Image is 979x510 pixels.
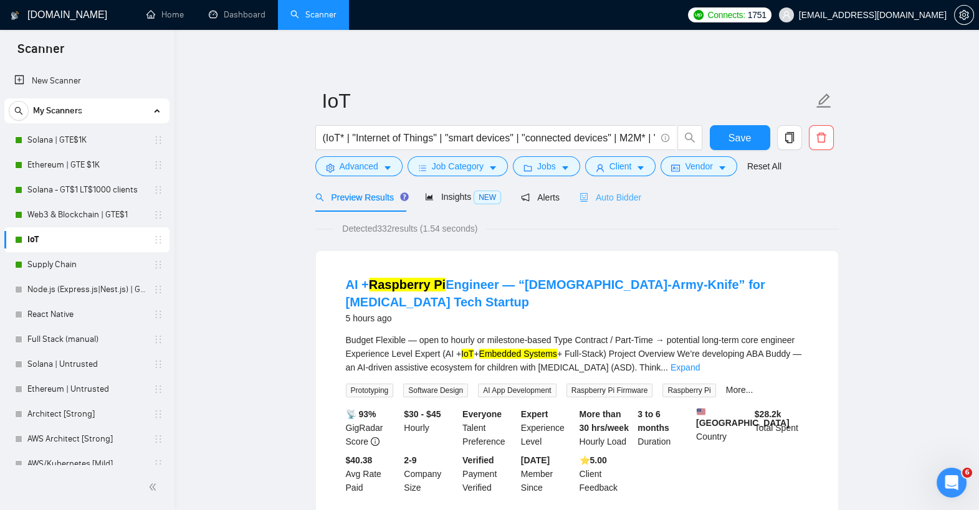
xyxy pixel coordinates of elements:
a: AI +Raspberry PiEngineer — “[DEMOGRAPHIC_DATA]-Army-Knife” for [MEDICAL_DATA] Tech Startup [346,278,765,309]
button: search [9,101,29,121]
b: 3 to 6 months [638,409,669,433]
span: caret-down [636,163,645,172]
button: settingAdvancedcaret-down [315,156,403,176]
b: Verified [462,455,494,465]
span: My Scanners [33,98,82,123]
span: info-circle [371,437,380,446]
span: bars [418,163,427,172]
span: setting [326,163,335,172]
b: More than 30 hrs/week [580,409,629,433]
span: Auto Bidder [580,192,641,202]
b: 2-9 [404,455,416,465]
span: holder [153,160,163,170]
div: Tooltip anchor [399,191,410,202]
span: search [315,193,324,202]
span: Prototyping [346,384,394,397]
span: notification [521,193,530,202]
li: New Scanner [4,68,170,93]
button: search [677,125,702,150]
a: Ethereum | GTE $1K [27,153,146,177]
span: Client [609,159,632,173]
span: ... [661,362,668,372]
b: [DATE] [521,455,550,465]
span: robot [580,193,588,202]
b: ⭐️ 5.00 [580,455,607,465]
a: Expand [671,362,700,372]
span: user [596,163,604,172]
div: Talent Preference [460,407,518,448]
span: holder [153,359,163,369]
a: searchScanner [290,9,337,20]
a: Solana | Untrusted [27,352,146,377]
span: holder [153,409,163,419]
a: setting [954,10,974,20]
button: idcardVendorcaret-down [661,156,737,176]
a: AWS Architect [Strong] [27,427,146,451]
span: 1751 [748,8,766,22]
button: folderJobscaret-down [513,156,580,176]
span: holder [153,185,163,195]
a: Reset All [747,159,781,173]
span: holder [153,210,163,220]
a: Supply Chain [27,252,146,277]
span: user [782,11,791,19]
b: Everyone [462,409,502,419]
span: search [9,106,28,115]
span: holder [153,135,163,145]
button: Save [710,125,770,150]
div: Hourly Load [577,407,636,448]
a: Full Stack (manual) [27,327,146,352]
img: logo [11,6,19,26]
iframe: Intercom live chat [937,468,967,498]
span: area-chart [425,192,434,201]
span: Save [728,130,751,146]
div: Member Since [518,453,577,494]
div: Payment Verified [460,453,518,494]
span: holder [153,434,163,444]
input: Search Freelance Jobs... [323,130,656,146]
div: GigRadar Score [343,407,402,448]
div: Client Feedback [577,453,636,494]
span: holder [153,285,163,295]
span: search [678,132,702,143]
span: Software Design [403,384,468,397]
a: More... [726,385,753,395]
div: Avg Rate Paid [343,453,402,494]
mark: Embedded Systems [479,349,557,359]
span: Job Category [432,159,484,173]
mark: Raspberry Pi [369,278,446,291]
b: [GEOGRAPHIC_DATA] [696,407,790,428]
span: info-circle [661,134,669,142]
div: Duration [635,407,694,448]
span: Connects: [707,8,745,22]
a: Ethereum | Untrusted [27,377,146,402]
span: Detected 332 results (1.54 seconds) [333,222,486,235]
span: delete [809,132,833,143]
span: Jobs [537,159,556,173]
a: React Native [27,302,146,327]
span: Preview Results [315,192,405,202]
div: 5 hours ago [346,311,808,326]
button: copy [777,125,802,150]
span: caret-down [383,163,392,172]
input: Scanner name... [322,85,813,116]
a: Web3 & Blockchain | GTE$1 [27,202,146,227]
span: idcard [671,163,680,172]
a: New Scanner [14,68,160,93]
span: holder [153,459,163,469]
div: Total Spent [752,407,811,448]
button: barsJob Categorycaret-down [408,156,508,176]
span: Advanced [340,159,378,173]
a: Solana | GTE$1K [27,128,146,153]
div: Company Size [401,453,460,494]
span: caret-down [489,163,497,172]
button: setting [954,5,974,25]
a: Node.js (Express.js|Nest.js) | GTE$1K [27,277,146,302]
button: delete [809,125,834,150]
a: homeHome [146,9,184,20]
span: Raspberry Pi Firmware [566,384,653,397]
div: Hourly [401,407,460,448]
b: $40.38 [346,455,373,465]
span: Insights [425,192,501,202]
b: $ 28.2k [755,409,781,419]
